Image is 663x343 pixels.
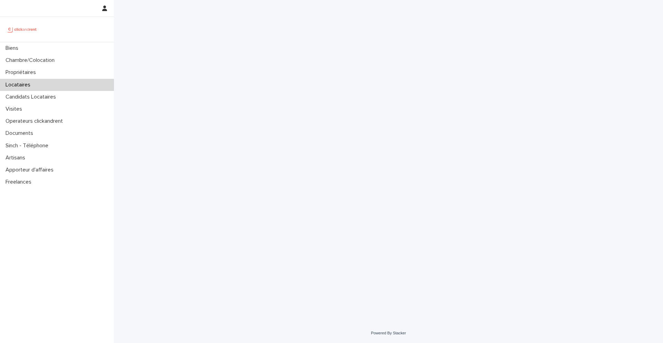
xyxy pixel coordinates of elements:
[3,142,54,149] p: Sinch - Téléphone
[6,22,39,36] img: UCB0brd3T0yccxBKYDjQ
[3,106,28,112] p: Visites
[3,57,60,64] p: Chambre/Colocation
[3,130,39,137] p: Documents
[3,179,37,185] p: Freelances
[3,69,41,76] p: Propriétaires
[3,45,24,52] p: Biens
[3,82,36,88] p: Locataires
[3,155,31,161] p: Artisans
[3,94,61,100] p: Candidats Locataires
[371,331,406,335] a: Powered By Stacker
[3,167,59,173] p: Apporteur d'affaires
[3,118,68,124] p: Operateurs clickandrent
